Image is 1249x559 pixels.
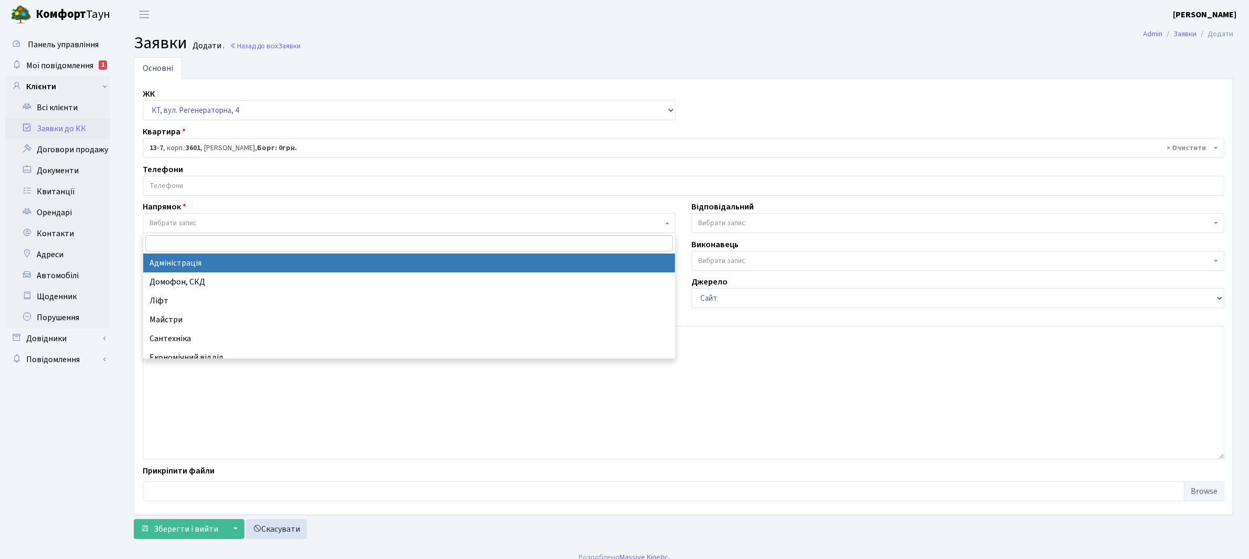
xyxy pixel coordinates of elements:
[5,307,110,328] a: Порушення
[1127,23,1249,45] nav: breadcrumb
[5,286,110,307] a: Щоденник
[150,143,163,153] b: 13-7
[278,41,301,51] span: Заявки
[186,143,200,153] b: 3601
[5,181,110,202] a: Квитанції
[26,60,93,71] span: Мої повідомлення
[143,125,186,138] label: Квартира
[143,176,1224,195] input: Телефони
[5,55,110,76] a: Мої повідомлення1
[143,329,675,348] li: Сантехніка
[143,163,183,176] label: Телефони
[154,523,218,535] span: Зберегти і вийти
[5,349,110,370] a: Повідомлення
[1173,28,1197,39] a: Заявки
[1173,8,1236,21] a: [PERSON_NAME]
[150,218,197,228] span: Вибрати запис
[143,348,675,367] li: Економічний відділ
[134,31,187,55] span: Заявки
[5,118,110,139] a: Заявки до КК
[257,143,297,153] b: Борг: 0грн.
[134,519,225,539] button: Зберегти і вийти
[99,60,107,70] div: 1
[5,244,110,265] a: Адреси
[143,465,215,477] label: Прикріпити файли
[5,202,110,223] a: Орендарі
[691,276,728,288] label: Джерело
[5,139,110,160] a: Договори продажу
[5,328,110,349] a: Довідники
[143,201,186,213] label: Напрямок
[1143,28,1162,39] a: Admin
[10,4,31,25] img: logo.png
[1167,143,1206,153] span: Видалити всі елементи
[1173,9,1236,20] b: [PERSON_NAME]
[5,97,110,118] a: Всі клієнти
[143,138,1224,158] span: <b>13-7</b>, корп.: <b>3601</b>, Хмельницька Світлана Володимирівна, <b>Борг: 0грн.</b>
[143,254,675,272] li: Адміністрація
[131,6,157,23] button: Переключити навігацію
[36,6,110,24] span: Таун
[5,223,110,244] a: Контакти
[36,6,86,23] b: Комфорт
[698,218,745,228] span: Вибрати запис
[143,272,675,291] li: Домофон, СКД
[246,519,307,539] a: Скасувати
[28,39,99,50] span: Панель управління
[143,291,675,310] li: Ліфт
[5,76,110,97] a: Клієнти
[143,88,155,100] label: ЖК
[691,238,739,251] label: Виконавець
[190,41,225,51] small: Додати .
[5,265,110,286] a: Автомобілі
[150,143,1211,153] span: <b>13-7</b>, корп.: <b>3601</b>, Хмельницька Світлана Володимирівна, <b>Борг: 0грн.</b>
[5,160,110,181] a: Документи
[143,310,675,329] li: Майстри
[134,57,182,79] a: Основні
[691,201,754,213] label: Відповідальний
[230,41,301,51] a: Назад до всіхЗаявки
[698,256,745,266] span: Вибрати запис
[1197,28,1233,40] li: Додати
[5,34,110,55] a: Панель управління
